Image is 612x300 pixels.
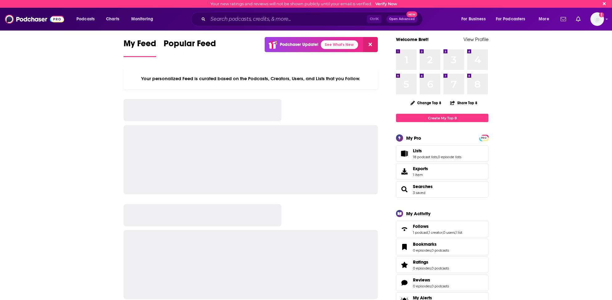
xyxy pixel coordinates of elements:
a: See What's New [321,40,358,49]
button: open menu [457,14,493,24]
input: Search podcasts, credits, & more... [208,14,367,24]
span: , [437,155,438,159]
a: Exports [396,163,488,180]
span: PRO [480,136,488,140]
p: Podchaser Update! [280,42,318,47]
a: 0 podcasts [431,248,449,253]
span: For Business [461,15,486,23]
span: Exports [398,167,410,176]
div: Your personalized Feed is curated based on the Podcasts, Creators, Users, and Lists that you Follow. [124,68,378,89]
a: Searches [413,184,433,189]
a: Ratings [413,259,449,265]
a: 3 saved [413,191,425,195]
a: Reviews [413,277,449,283]
div: Search podcasts, credits, & more... [197,12,429,26]
a: PRO [480,135,488,140]
button: open menu [72,14,103,24]
a: Searches [398,185,410,194]
a: 0 podcasts [431,284,449,288]
a: Bookmarks [413,241,449,247]
a: Welcome Bret! [396,36,429,42]
span: , [431,248,431,253]
img: User Profile [590,12,604,26]
a: Lists [398,149,410,158]
a: Follows [398,225,410,233]
a: 0 episodes [413,266,431,270]
a: Charts [102,14,123,24]
span: My Feed [124,38,156,52]
span: New [406,11,418,17]
span: Podcasts [76,15,95,23]
a: 0 podcasts [431,266,449,270]
span: Lists [413,148,422,154]
span: Open Advanced [389,18,415,21]
span: Ratings [396,257,488,273]
a: Verify Now [375,2,397,6]
span: Lists [396,145,488,162]
span: Ratings [413,259,428,265]
button: open menu [127,14,161,24]
span: Popular Feed [164,38,216,52]
span: Bookmarks [413,241,437,247]
a: 1 list [455,230,462,235]
img: Podchaser - Follow, Share and Rate Podcasts [5,13,64,25]
span: For Podcasters [496,15,525,23]
button: Show profile menu [590,12,604,26]
span: , [428,230,429,235]
a: Reviews [398,278,410,287]
button: open menu [492,14,534,24]
span: Bookmarks [396,239,488,255]
span: Searches [396,181,488,198]
a: Lists [413,148,461,154]
span: Reviews [396,274,488,291]
a: Show notifications dropdown [573,14,583,24]
span: Ctrl K [367,15,381,23]
div: Your new ratings and reviews will not be shown publicly until your email is verified. [210,2,397,6]
span: Logged in as BretAita [590,12,604,26]
span: , [431,266,431,270]
a: Popular Feed [164,38,216,57]
span: More [539,15,549,23]
a: 0 users [443,230,455,235]
a: My Feed [124,38,156,57]
a: View Profile [463,36,488,42]
span: Follows [413,224,429,229]
a: Create My Top 8 [396,114,488,122]
svg: Email not verified [599,12,604,17]
a: 0 episodes [413,284,431,288]
button: Change Top 8 [407,99,445,107]
a: Show notifications dropdown [558,14,569,24]
a: 18 podcast lists [413,155,437,159]
span: Exports [413,166,428,171]
span: , [455,230,455,235]
a: 1 podcast [413,230,428,235]
a: Follows [413,224,462,229]
div: My Pro [406,135,421,141]
a: 1 creator [429,230,443,235]
a: Ratings [398,261,410,269]
span: Charts [106,15,119,23]
span: Monitoring [131,15,153,23]
button: Share Top 8 [450,97,478,109]
a: 0 episodes [413,248,431,253]
button: Open AdvancedNew [386,15,418,23]
span: 1 item [413,173,428,177]
button: open menu [534,14,557,24]
span: Reviews [413,277,430,283]
a: 0 episode lists [438,155,461,159]
div: My Activity [406,211,430,216]
span: Follows [396,221,488,237]
span: , [431,284,431,288]
a: Bookmarks [398,243,410,251]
